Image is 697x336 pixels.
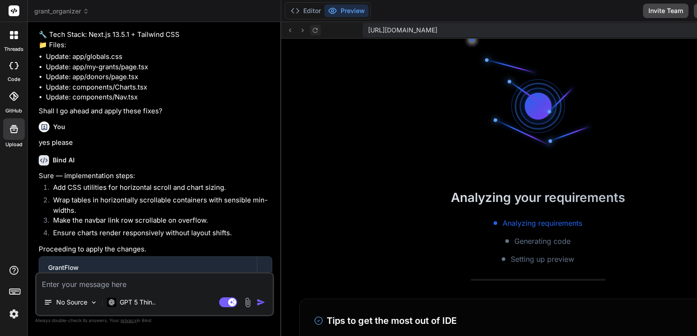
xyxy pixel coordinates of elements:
[39,20,272,50] p: 🔹 Project: GrantFlow 🔧 Tech Stack: Next.js 13.5.1 + Tailwind CSS 📁 Files:
[256,298,265,307] img: icon
[53,156,75,165] h6: Bind AI
[39,257,257,287] button: GrantFlowClick to open Workbench
[643,4,688,18] button: Invite Team
[39,244,272,255] p: Proceeding to apply the changes.
[121,318,137,323] span: privacy
[368,26,437,35] span: [URL][DOMAIN_NAME]
[6,306,22,322] img: settings
[46,195,272,215] li: Wrap tables in horizontally scrollable containers with sensible min-widths.
[5,107,22,115] label: GitHub
[8,76,20,83] label: code
[39,171,272,181] p: Sure — implementation steps:
[56,298,87,307] p: No Source
[46,82,272,93] li: Update: components/Charts.tsx
[35,316,274,325] p: Always double-check its answers. Your in Bind
[324,4,369,17] button: Preview
[46,62,272,72] li: Update: app/my-grants/page.tsx
[46,92,272,103] li: Update: components/Nav.tsx
[120,298,156,307] p: GPT 5 Thin..
[5,141,22,148] label: Upload
[39,106,272,116] p: Shall I go ahead and apply these fixes?
[39,138,272,148] p: yes please
[48,263,248,272] div: GrantFlow
[46,183,272,195] li: Add CSS utilities for horizontal scroll and chart sizing.
[46,228,272,241] li: Ensure charts render responsively without layout shifts.
[90,299,98,306] img: Pick Models
[287,4,324,17] button: Editor
[53,122,65,131] h6: You
[46,52,272,62] li: Update: app/globals.css
[243,297,253,308] img: attachment
[46,215,272,228] li: Make the navbar link row scrollable on overflow.
[34,7,89,16] span: grant_organizer
[4,45,23,53] label: threads
[46,72,272,82] li: Update: app/donors/page.tsx
[107,298,116,306] img: GPT 5 Thinking High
